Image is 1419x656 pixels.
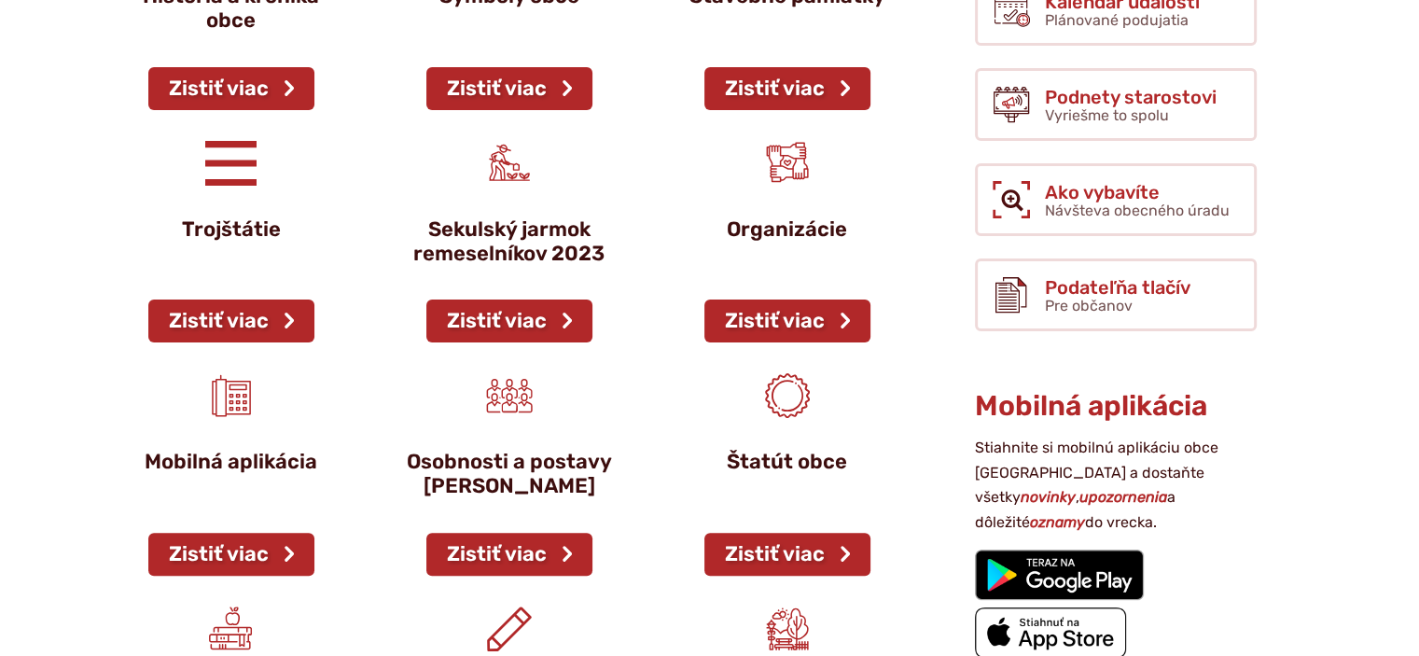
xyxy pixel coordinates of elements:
[1045,297,1133,314] span: Pre občanov
[126,450,337,474] p: Mobilná aplikácia
[1045,182,1230,202] span: Ako vybavíte
[975,436,1257,535] p: Stiahnite si mobilnú aplikáciu obce [GEOGRAPHIC_DATA] a dostaňte všetky , a dôležité do vrecka.
[975,163,1257,236] a: Ako vybavíte Návšteva obecného úradu
[148,67,314,110] a: Zistiť viac
[682,217,893,242] p: Organizácie
[975,258,1257,331] a: Podateľňa tlačív Pre občanov
[1045,202,1230,219] span: Návšteva obecného úradu
[148,300,314,342] a: Zistiť viac
[1045,106,1169,124] span: Vyriešme to spolu
[704,300,870,342] a: Zistiť viac
[426,67,592,110] a: Zistiť viac
[1079,488,1167,506] strong: upozornenia
[1021,488,1076,506] strong: novinky
[975,550,1144,600] img: Prejsť na mobilnú aplikáciu Sekule v službe Google Play
[682,450,893,474] p: Štatút obce
[704,533,870,576] a: Zistiť viac
[404,450,615,499] p: Osobnosti a postavy [PERSON_NAME]
[1045,11,1189,29] span: Plánované podujatia
[975,391,1257,422] h3: Mobilná aplikácia
[404,217,615,267] p: Sekulský jarmok remeselníkov 2023
[975,68,1257,141] a: Podnety starostovi Vyriešme to spolu
[426,300,592,342] a: Zistiť viac
[126,217,337,242] p: Trojštátie
[426,533,592,576] a: Zistiť viac
[704,67,870,110] a: Zistiť viac
[1045,277,1190,298] span: Podateľňa tlačív
[1045,87,1217,107] span: Podnety starostovi
[148,533,314,576] a: Zistiť viac
[1030,513,1085,531] strong: oznamy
